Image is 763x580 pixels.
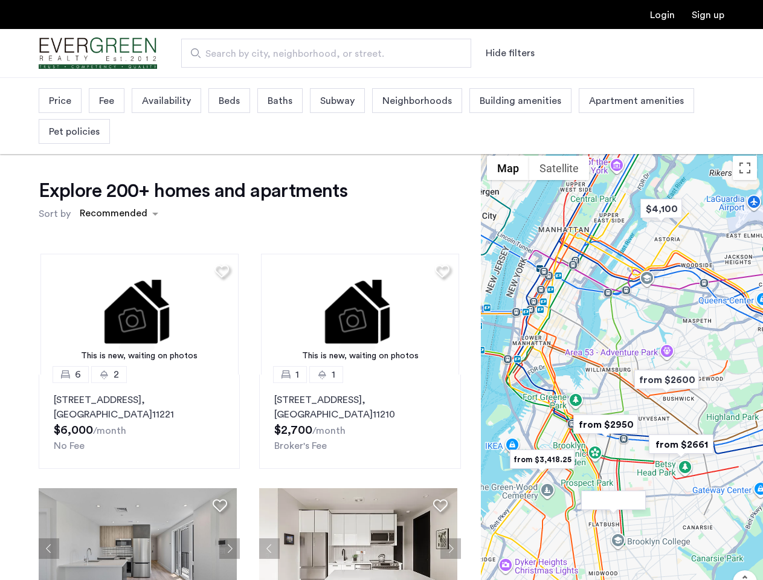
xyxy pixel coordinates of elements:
img: logo [39,31,157,76]
span: Fee [99,94,114,108]
div: from $3,418.25 [505,446,579,473]
a: 11[STREET_ADDRESS], [GEOGRAPHIC_DATA]11210Broker's Fee [259,375,460,469]
sub: /month [312,426,346,436]
span: $6,000 [54,424,93,436]
span: Beds [219,94,240,108]
p: [STREET_ADDRESS] 11210 [274,393,445,422]
p: [STREET_ADDRESS] 11221 [54,393,225,422]
button: Show or hide filters [486,46,535,60]
span: No Fee [54,441,85,451]
span: $2,700 [274,424,312,436]
span: Price [49,94,71,108]
button: Next apartment [219,538,240,559]
a: Cazamio Logo [39,31,157,76]
button: Next apartment [440,538,461,559]
span: 1 [295,367,299,382]
button: Previous apartment [259,538,280,559]
div: This is new, waiting on photos [47,350,233,362]
span: Pet policies [49,124,100,139]
div: from $2600 [629,366,704,393]
button: Previous apartment [39,538,59,559]
span: Availability [142,94,191,108]
div: This is new, waiting on photos [267,350,453,362]
span: 2 [114,367,119,382]
img: 1.gif [261,254,459,375]
button: Toggle fullscreen view [733,156,757,180]
div: Recommended [78,206,147,224]
div: from $1 [576,487,651,514]
span: Apartment amenities [589,94,684,108]
a: Login [650,10,675,20]
ng-select: sort-apartment [74,203,164,225]
span: Neighborhoods [382,94,452,108]
sub: /month [93,426,126,436]
div: from $2950 [568,411,643,438]
span: 1 [332,367,335,382]
label: Sort by [39,207,71,221]
img: 1.gif [40,254,239,375]
h1: Explore 200+ homes and apartments [39,179,347,203]
a: This is new, waiting on photos [40,254,239,375]
a: Registration [692,10,724,20]
span: Broker's Fee [274,441,327,451]
span: Building amenities [480,94,561,108]
span: Subway [320,94,355,108]
span: Search by city, neighborhood, or street. [205,47,437,61]
span: Baths [268,94,292,108]
div: $4,100 [636,195,687,222]
button: Show street map [487,156,529,180]
span: 6 [75,367,81,382]
div: from $2661 [644,431,718,458]
button: Show satellite imagery [529,156,589,180]
a: This is new, waiting on photos [261,254,459,375]
input: Apartment Search [181,39,471,68]
a: 62[STREET_ADDRESS], [GEOGRAPHIC_DATA]11221No Fee [39,375,240,469]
